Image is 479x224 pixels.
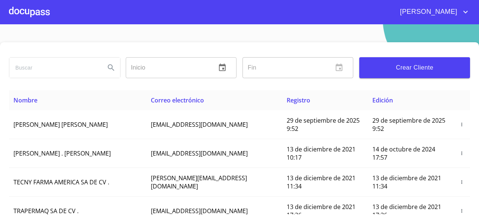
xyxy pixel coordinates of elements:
span: Registro [287,96,310,104]
span: 29 de septiembre de 2025 9:52 [287,116,360,133]
input: search [9,58,99,78]
span: 14 de octubre de 2024 17:57 [372,145,435,162]
span: 13 de diciembre de 2021 11:34 [372,174,441,190]
span: [EMAIL_ADDRESS][DOMAIN_NAME] [151,149,248,157]
span: 13 de diciembre de 2021 17:36 [372,203,441,219]
span: [PERSON_NAME] . [PERSON_NAME] [13,149,111,157]
span: 13 de diciembre de 2021 17:36 [287,203,356,219]
button: Crear Cliente [359,57,470,78]
span: Nombre [13,96,37,104]
span: [EMAIL_ADDRESS][DOMAIN_NAME] [151,120,248,129]
span: [PERSON_NAME] [PERSON_NAME] [13,120,108,129]
span: TRAPERMAQ SA DE CV . [13,207,79,215]
span: [EMAIL_ADDRESS][DOMAIN_NAME] [151,207,248,215]
span: 13 de diciembre de 2021 10:17 [287,145,356,162]
span: [PERSON_NAME] [394,6,461,18]
button: Search [102,59,120,77]
span: TECNY FARMA AMERICA SA DE CV . [13,178,109,186]
span: Correo electrónico [151,96,204,104]
span: Crear Cliente [365,62,464,73]
span: 29 de septiembre de 2025 9:52 [372,116,445,133]
span: 13 de diciembre de 2021 11:34 [287,174,356,190]
span: [PERSON_NAME][EMAIL_ADDRESS][DOMAIN_NAME] [151,174,247,190]
span: Edición [372,96,393,104]
button: account of current user [394,6,470,18]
